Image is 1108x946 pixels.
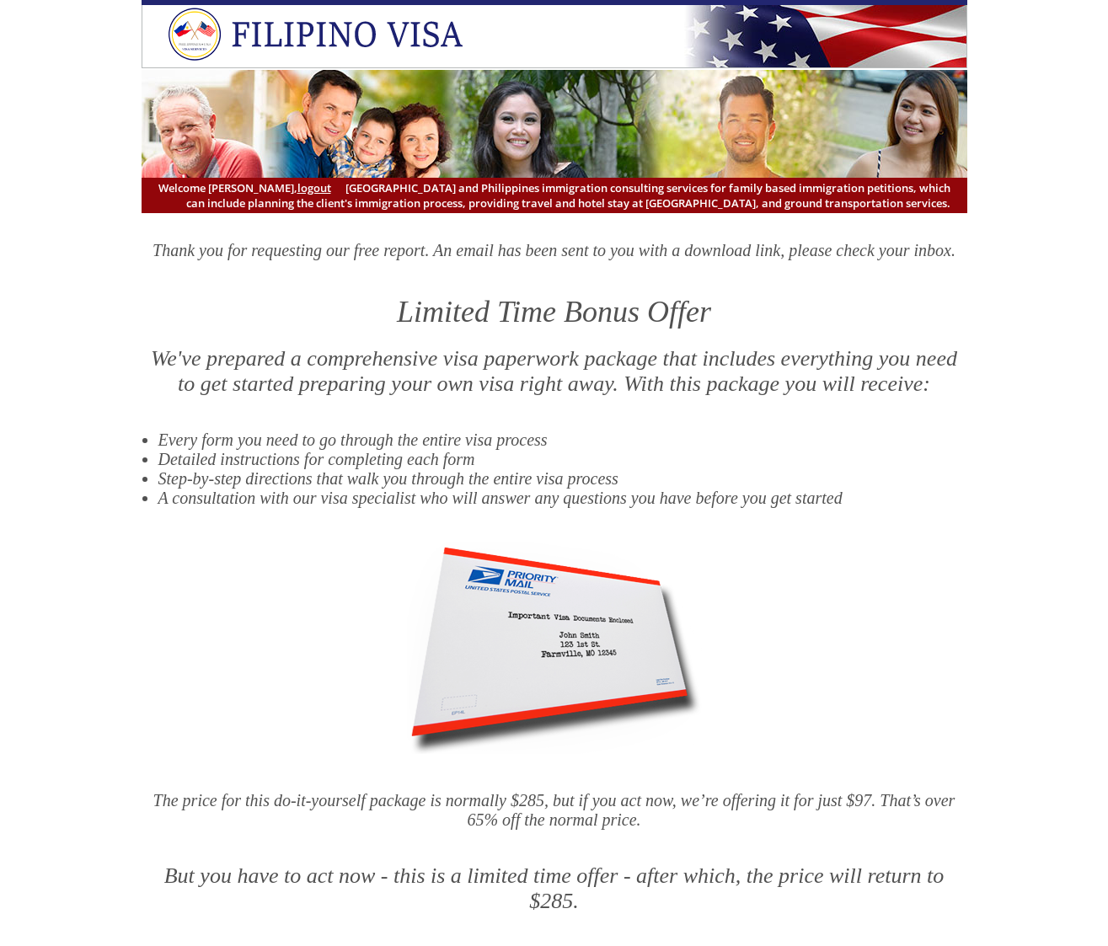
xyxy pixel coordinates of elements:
[158,180,950,211] span: [GEOGRAPHIC_DATA] and Philippines immigration consulting services for family based immigration pe...
[158,469,967,489] li: Step-by-step directions that walk you through the entire visa process
[142,294,967,329] h1: Limited Time Bonus Offer
[142,241,967,260] p: Thank you for requesting our free report. An email has been sent to you with a download link, ple...
[297,180,331,195] a: logout
[158,450,967,469] li: Detailed instructions for completing each form
[142,791,967,830] p: The price for this do-it-yourself package is normally $285, but if you act now, we’re offering it...
[158,430,967,450] li: Every form you need to go through the entire visa process
[142,863,967,914] p: But you have to act now - this is a limited time offer - after which, the price will return to $285.
[158,489,967,508] li: A consultation with our visa specialist who will answer any questions you have before you get sta...
[158,180,331,195] span: Welcome [PERSON_NAME],
[142,346,967,397] p: We've prepared a comprehensive visa paperwork package that includes everything you need to get st...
